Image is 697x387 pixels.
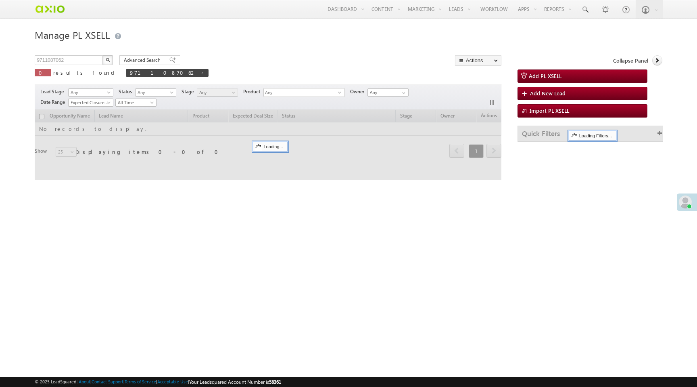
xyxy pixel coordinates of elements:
[35,28,110,41] span: Manage PL XSELL
[124,57,163,64] span: Advanced Search
[116,99,154,106] span: All Time
[35,2,65,16] img: Custom Logo
[264,88,338,98] span: Any
[338,90,344,94] span: select
[157,379,188,384] a: Acceptable Use
[243,88,263,95] span: Product
[106,58,110,62] img: Search
[115,99,157,107] a: All Time
[53,69,117,76] span: results found
[529,72,561,79] span: Add PL XSELL
[263,88,345,97] div: Any
[197,89,236,96] span: Any
[189,379,281,385] span: Your Leadsquared Account Number is
[92,379,123,384] a: Contact Support
[69,89,111,96] span: Any
[530,90,566,97] span: Add New Lead
[269,379,281,385] span: 58361
[136,89,174,96] span: Any
[69,99,111,106] span: Expected Closure Date
[398,89,408,97] a: Show All Items
[530,107,569,114] span: Import PL XSELL
[119,88,135,95] span: Status
[125,379,156,384] a: Terms of Service
[40,99,68,106] span: Date Range
[613,57,648,64] span: Collapse Panel
[182,88,197,95] span: Stage
[35,378,281,386] span: © 2025 LeadSquared | | | | |
[39,69,47,76] span: 0
[40,88,67,95] span: Lead Stage
[130,69,196,76] span: 9711087062
[455,55,501,65] button: Actions
[135,88,176,97] a: Any
[367,88,409,97] input: Type to Search
[253,142,287,151] div: Loading...
[68,88,113,97] a: Any
[197,88,238,97] a: Any
[68,99,113,107] a: Expected Closure Date
[569,131,616,141] div: Loading Filters...
[350,88,367,95] span: Owner
[79,379,90,384] a: About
